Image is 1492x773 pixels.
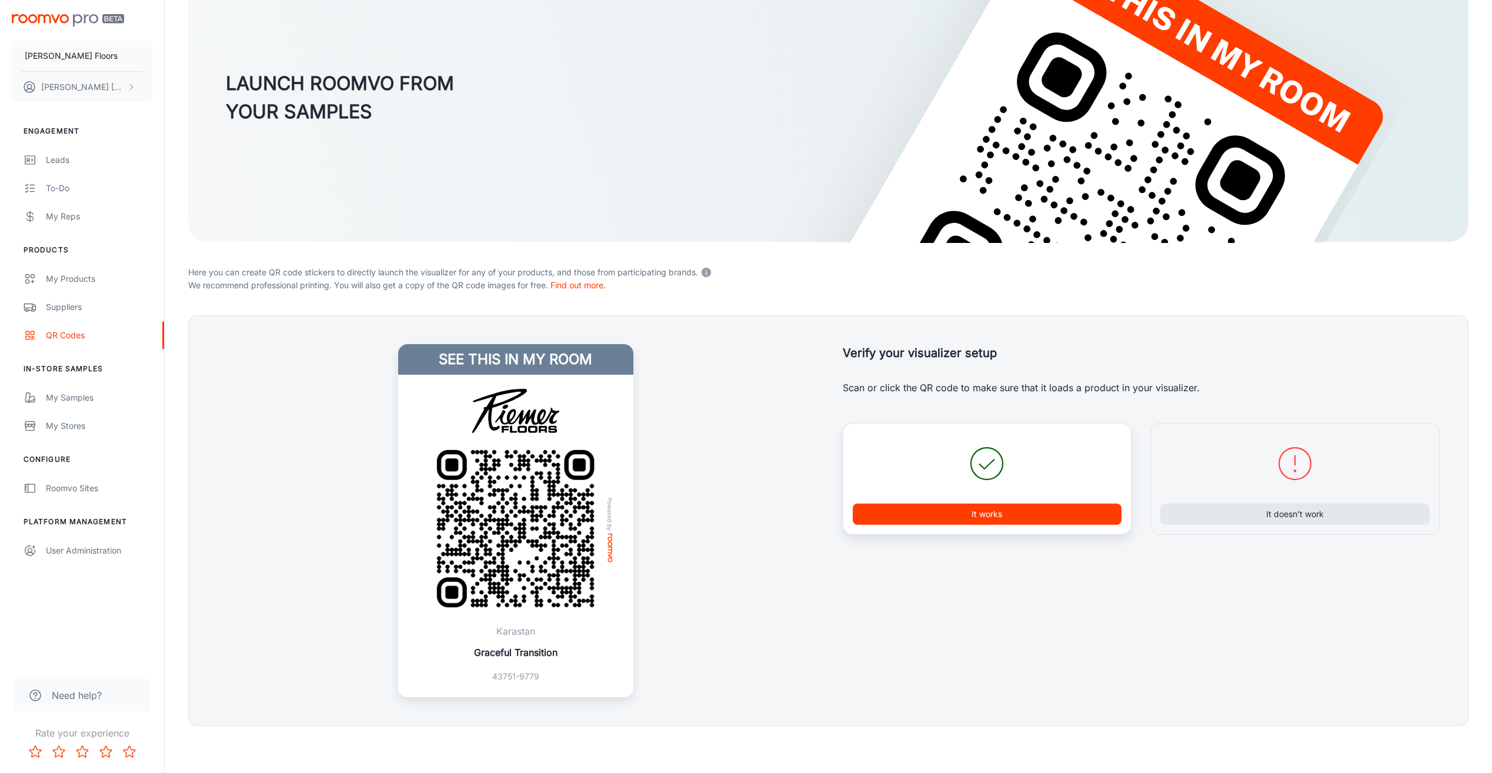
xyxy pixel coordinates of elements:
img: Riemer Floors [440,389,591,433]
div: Roomvo Sites [46,482,152,495]
p: [PERSON_NAME] Floors [25,49,118,62]
div: User Administration [46,544,152,557]
div: My Reps [46,210,152,223]
div: My Products [46,272,152,285]
span: Need help? [52,688,102,702]
h3: LAUNCH ROOMVO FROM YOUR SAMPLES [226,69,454,126]
button: Rate 3 star [71,740,94,764]
div: Leads [46,154,152,166]
button: It works [853,504,1122,525]
a: Find out more. [550,280,606,290]
button: Rate 4 star [94,740,118,764]
button: It doesn’t work [1160,504,1430,525]
p: Karastan [474,624,558,638]
p: 43751-9779 [474,670,558,683]
p: Graceful Transition [474,645,558,659]
p: We recommend professional printing. You will also get a copy of the QR code images for free. [188,279,1468,292]
div: Suppliers [46,301,152,314]
p: Scan or click the QR code to make sure that it loads a product in your visualizer. [843,381,1440,395]
h4: See this in my room [398,344,633,375]
a: See this in my roomRiemer FloorsQR Code ExamplePowered byroomvoKarastanGraceful Transition43751-9779 [398,344,633,697]
div: QR Codes [46,329,152,342]
div: My Samples [46,391,152,404]
img: roomvo [608,534,612,562]
span: Powered by [604,498,616,531]
div: My Stores [46,419,152,432]
h5: Verify your visualizer setup [843,344,1440,362]
p: Rate your experience [9,726,155,740]
img: QR Code Example [420,433,611,624]
div: To-do [46,182,152,195]
p: Here you can create QR code stickers to directly launch the visualizer for any of your products, ... [188,264,1468,279]
img: Roomvo PRO Beta [12,14,124,26]
button: Rate 2 star [47,740,71,764]
p: [PERSON_NAME] [PERSON_NAME] [41,81,124,94]
button: Rate 1 star [24,740,47,764]
button: Rate 5 star [118,740,141,764]
button: [PERSON_NAME] [PERSON_NAME] [12,72,152,102]
button: [PERSON_NAME] Floors [12,41,152,71]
